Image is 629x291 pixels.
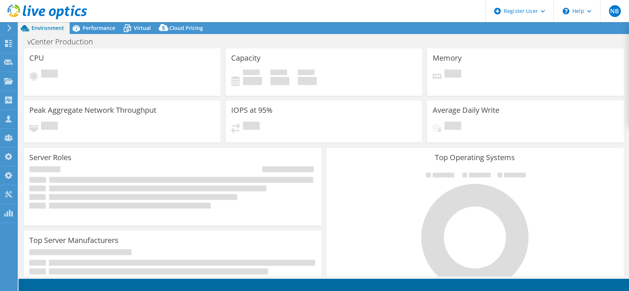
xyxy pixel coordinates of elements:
[29,106,156,114] h3: Peak Aggregate Network Throughput
[169,24,203,31] span: Cloud Pricing
[29,153,71,162] h3: Server Roles
[243,77,262,85] h4: 0 GiB
[24,38,104,46] h1: vCenter Production
[609,5,621,17] span: NB
[231,106,273,114] h3: IOPS at 95%
[41,122,58,132] span: Pending
[563,8,569,14] svg: \n
[298,70,314,77] span: Total
[41,70,58,79] span: Pending
[231,54,260,62] h3: Capacity
[134,24,151,31] span: Virtual
[243,122,260,132] span: Pending
[298,77,317,85] h4: 0 GiB
[332,153,618,162] h3: Top Operating Systems
[83,24,115,31] span: Performance
[445,122,461,132] span: Pending
[29,54,44,62] h3: CPU
[445,70,461,79] span: Pending
[243,70,260,77] span: Used
[270,70,287,77] span: Free
[31,24,64,31] span: Environment
[270,77,289,85] h4: 0 GiB
[29,236,119,244] h3: Top Server Manufacturers
[433,54,462,62] h3: Memory
[433,106,499,114] h3: Average Daily Write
